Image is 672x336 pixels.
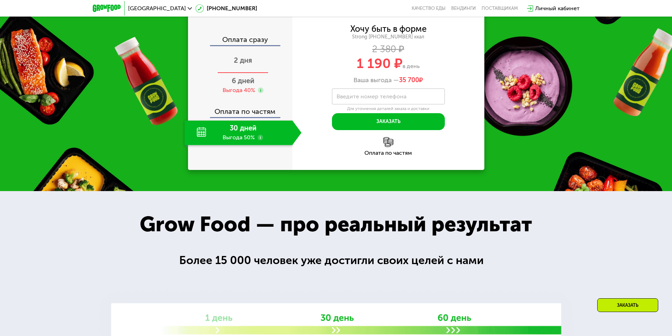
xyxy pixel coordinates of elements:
div: 2 380 ₽ [292,45,484,53]
div: Хочу быть в форме [350,25,426,33]
a: [PHONE_NUMBER] [195,4,257,13]
div: Оплата сразу [189,36,292,45]
div: Личный кабинет [535,4,580,13]
div: Более 15 000 человек уже достигли своих целей с нами [179,252,493,269]
span: ₽ [399,77,423,84]
span: [GEOGRAPHIC_DATA] [128,6,186,11]
span: 1 190 ₽ [357,55,402,72]
a: Качество еды [412,6,446,11]
div: Grow Food — про реальный результат [124,208,547,240]
div: Выгода 40% [223,86,255,94]
img: l6xcnZfty9opOoJh.png [383,137,393,147]
span: 35 700 [399,76,419,84]
span: 2 дня [234,56,252,65]
div: Для уточнения деталей заказа и доставки [332,106,445,112]
button: Заказать [332,113,445,130]
div: Оплата по частям [292,150,484,156]
span: в день [402,63,420,69]
div: Ваша выгода — [292,77,484,84]
div: Strong [PHONE_NUMBER] ккал [292,34,484,40]
div: Заказать [597,298,658,312]
div: Оплата по частям [189,101,292,117]
a: Вендинги [451,6,476,11]
span: 6 дней [232,77,254,85]
label: Введите номер телефона [337,94,406,98]
div: поставщикам [482,6,518,11]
